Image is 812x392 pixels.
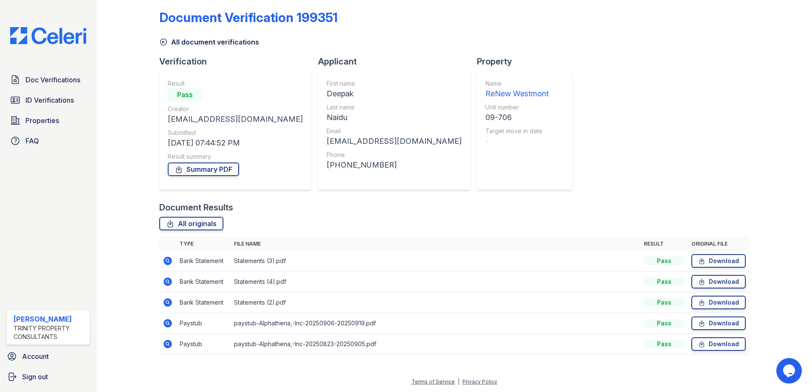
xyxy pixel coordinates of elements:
[3,27,93,44] img: CE_Logo_Blue-a8612792a0a2168367f1c8372b55b34899dd931a85d93a1a3d3e32e68fde9ad4.png
[22,351,49,361] span: Account
[327,112,462,123] div: Naidu
[691,275,746,288] a: Download
[7,92,90,109] a: ID Verifications
[462,378,497,385] a: Privacy Policy
[318,56,477,67] div: Applicant
[25,75,80,85] span: Doc Verifications
[176,292,231,313] td: Bank Statement
[176,313,231,334] td: Paystub
[14,314,86,324] div: [PERSON_NAME]
[159,37,259,47] a: All document verifications
[159,202,233,213] div: Document Results
[168,137,303,149] div: [DATE] 07:44:52 PM
[327,151,462,159] div: Phone
[327,135,462,147] div: [EMAIL_ADDRESS][DOMAIN_NAME]
[644,319,685,328] div: Pass
[14,324,86,341] div: Trinity Property Consultants
[327,88,462,100] div: Deepak
[485,127,549,135] div: Target move in date
[327,159,462,171] div: [PHONE_NUMBER]
[231,237,640,251] th: File name
[7,71,90,88] a: Doc Verifications
[691,316,746,330] a: Download
[327,103,462,112] div: Last name
[176,237,231,251] th: Type
[485,135,549,147] div: -
[25,115,59,126] span: Properties
[485,79,549,100] a: Name ReNew Westmont
[231,251,640,272] td: Statements (3).pdf
[231,272,640,292] td: Statements (4).pdf
[477,56,579,67] div: Property
[485,88,549,100] div: ReNew Westmont
[3,368,93,385] a: Sign out
[25,136,39,146] span: FAQ
[168,113,303,125] div: [EMAIL_ADDRESS][DOMAIN_NAME]
[7,132,90,149] a: FAQ
[776,358,804,384] iframe: chat widget
[168,129,303,137] div: Submitted
[168,105,303,113] div: Creator
[159,217,223,230] a: All originals
[176,251,231,272] td: Bank Statement
[644,277,685,286] div: Pass
[159,10,338,25] div: Document Verification 199351
[485,79,549,88] div: Name
[458,378,460,385] div: |
[7,112,90,129] a: Properties
[22,372,48,382] span: Sign out
[644,257,685,265] div: Pass
[176,272,231,292] td: Bank Statement
[327,127,462,135] div: Email
[3,348,93,365] a: Account
[691,254,746,268] a: Download
[231,334,640,355] td: paystub-Alphathena,-Inc-20250823-20250905.pdf
[231,292,640,313] td: Statements (2).pdf
[176,334,231,355] td: Paystub
[640,237,688,251] th: Result
[168,79,303,88] div: Result
[25,95,74,105] span: ID Verifications
[231,313,640,334] td: paystub-Alphathena,-Inc-20250906-20250919.pdf
[691,337,746,351] a: Download
[691,296,746,309] a: Download
[485,103,549,112] div: Unit number
[168,88,202,101] div: Pass
[485,112,549,123] div: 09-706
[688,237,749,251] th: Original file
[159,56,318,67] div: Verification
[644,340,685,348] div: Pass
[412,378,455,385] a: Terms of Service
[644,298,685,307] div: Pass
[327,79,462,88] div: First name
[168,162,239,176] a: Summary PDF
[168,152,303,161] div: Result summary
